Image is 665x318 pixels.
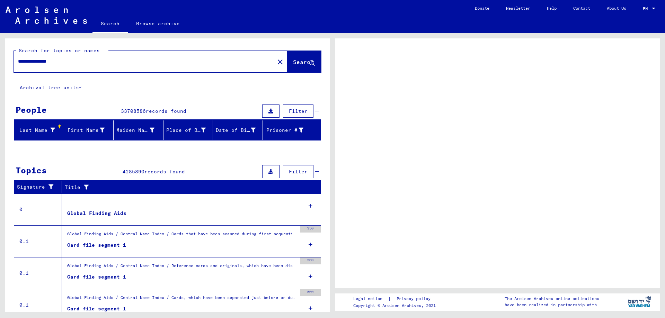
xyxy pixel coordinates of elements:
div: Place of Birth [166,127,206,134]
div: Global Finding Aids [67,210,126,217]
span: Filter [289,108,308,114]
div: Card file segment 1 [67,273,126,281]
span: 4285890 [123,169,144,175]
div: | [353,295,439,302]
div: Card file segment 1 [67,242,126,249]
div: Place of Birth [166,125,215,136]
td: 0.1 [14,257,62,289]
img: yv_logo.png [627,293,653,310]
div: Title [65,182,314,193]
p: Copyright © Arolsen Archives, 2021 [353,302,439,309]
div: Last Name [17,127,55,134]
a: Legal notice [353,295,388,302]
div: Signature [17,182,63,193]
span: EN [643,6,650,11]
mat-header-cell: Last Name [14,120,64,140]
p: have been realized in partnership with [505,302,599,308]
img: Arolsen_neg.svg [6,7,87,24]
div: People [16,103,47,116]
mat-label: Search for topics or names [19,47,100,54]
div: Global Finding Aids / Central Name Index / Reference cards and originals, which have been discove... [67,263,296,272]
mat-header-cell: First Name [64,120,114,140]
a: Search [92,15,128,33]
div: Prisoner # [266,127,304,134]
td: 0.1 [14,225,62,257]
button: Clear [273,55,287,69]
div: Date of Birth [216,125,264,136]
button: Archival tree units [14,81,87,94]
div: Date of Birth [216,127,256,134]
span: records found [144,169,185,175]
button: Filter [283,105,313,118]
div: 350 [300,226,321,233]
div: Card file segment 1 [67,305,126,312]
span: Search [293,58,314,65]
div: Topics [16,164,47,176]
mat-header-cell: Date of Birth [213,120,263,140]
mat-icon: close [276,58,284,66]
a: Browse archive [128,15,188,32]
div: First Name [67,125,114,136]
a: Privacy policy [391,295,439,302]
div: Global Finding Aids / Central Name Index / Cards that have been scanned during first sequential m... [67,231,296,240]
div: 500 [300,289,321,296]
div: First Name [67,127,105,134]
div: 500 [300,257,321,264]
td: 0 [14,193,62,225]
button: Filter [283,165,313,178]
div: Maiden Name [116,127,154,134]
div: Prisoner # [266,125,312,136]
div: Title [65,184,307,191]
mat-header-cell: Place of Birth [163,120,213,140]
mat-header-cell: Prisoner # [263,120,321,140]
div: Maiden Name [116,125,163,136]
p: The Arolsen Archives online collections [505,296,599,302]
span: Filter [289,169,308,175]
div: Last Name [17,125,64,136]
button: Search [287,51,321,72]
div: Signature [17,183,56,191]
span: 33708586 [121,108,146,114]
span: records found [146,108,186,114]
mat-header-cell: Maiden Name [114,120,163,140]
div: Global Finding Aids / Central Name Index / Cards, which have been separated just before or during... [67,294,296,304]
